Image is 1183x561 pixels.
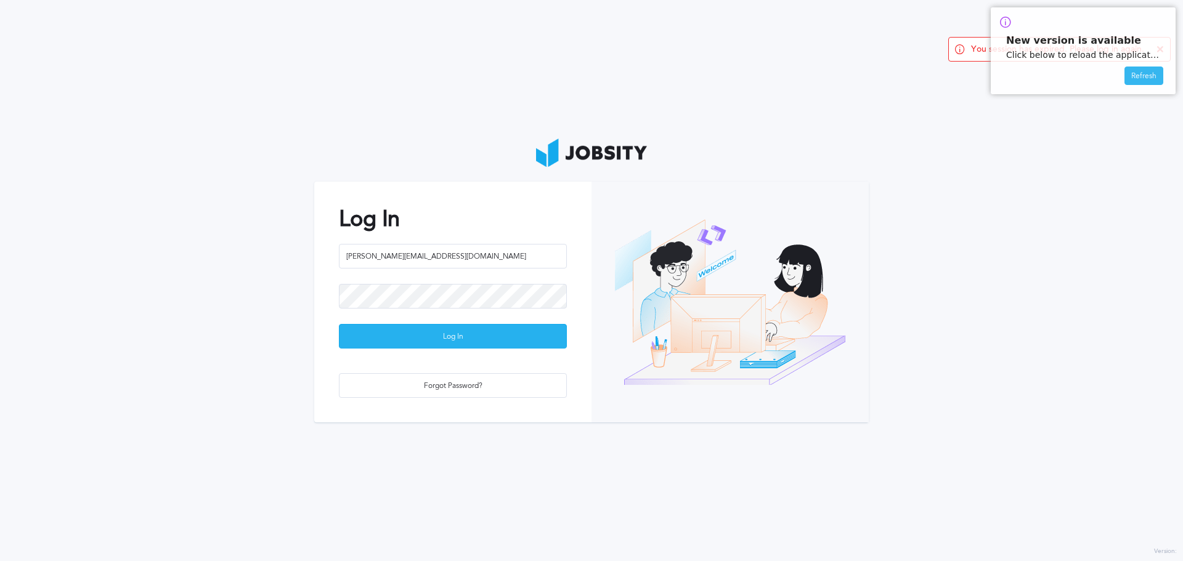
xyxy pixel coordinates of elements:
[339,324,567,349] button: Log In
[1154,548,1177,555] label: Version:
[971,44,1144,54] span: You session has expired. Please log in again.
[1124,67,1163,85] button: Refresh
[339,374,566,398] div: Forgot Password?
[1006,35,1160,46] p: New version is available
[339,325,566,349] div: Log In
[339,373,567,398] button: Forgot Password?
[339,244,567,268] input: Email
[1006,50,1160,60] p: Click below to reload the application
[339,206,567,232] h2: Log In
[1125,67,1163,86] div: Refresh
